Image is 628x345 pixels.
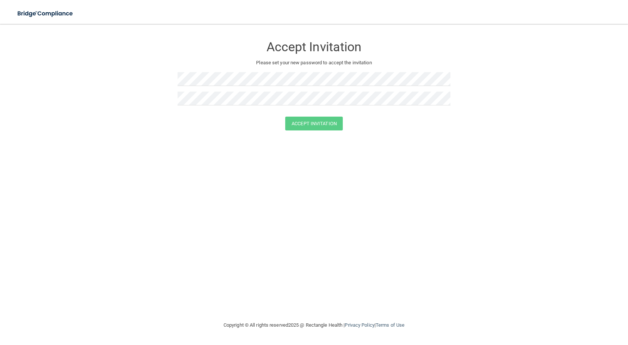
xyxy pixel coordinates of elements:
a: Privacy Policy [345,322,374,328]
p: Please set your new password to accept the invitation [183,58,445,67]
img: bridge_compliance_login_screen.278c3ca4.svg [11,6,80,21]
div: Copyright © All rights reserved 2025 @ Rectangle Health | | [178,313,450,337]
a: Terms of Use [376,322,404,328]
button: Accept Invitation [285,117,343,130]
h3: Accept Invitation [178,40,450,54]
